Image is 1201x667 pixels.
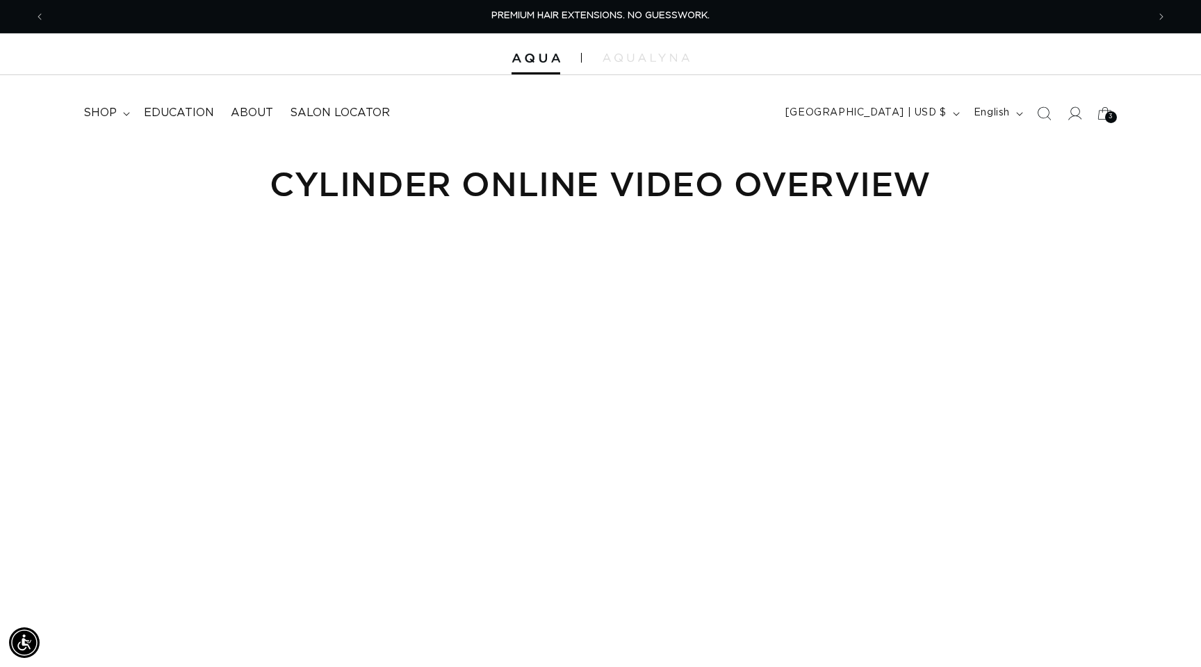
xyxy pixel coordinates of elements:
span: About [231,106,273,120]
h1: Cylinder Online Video Overview [83,162,1118,205]
img: Aqua Hair Extensions [512,54,560,63]
button: English [965,100,1029,127]
img: aqualyna.com [603,54,689,62]
summary: Search [1029,98,1059,129]
div: Accessibility Menu [9,627,40,658]
span: English [974,106,1010,120]
span: Salon Locator [290,106,390,120]
span: PREMIUM HAIR EXTENSIONS. NO GUESSWORK. [491,11,710,20]
a: Salon Locator [281,97,398,129]
span: shop [83,106,117,120]
iframe: Chat Widget [1131,600,1201,667]
button: Next announcement [1146,3,1177,30]
summary: shop [75,97,136,129]
span: 3 [1109,111,1113,123]
button: Previous announcement [24,3,55,30]
span: [GEOGRAPHIC_DATA] | USD $ [785,106,947,120]
span: Education [144,106,214,120]
a: Education [136,97,222,129]
button: [GEOGRAPHIC_DATA] | USD $ [777,100,965,127]
a: About [222,97,281,129]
